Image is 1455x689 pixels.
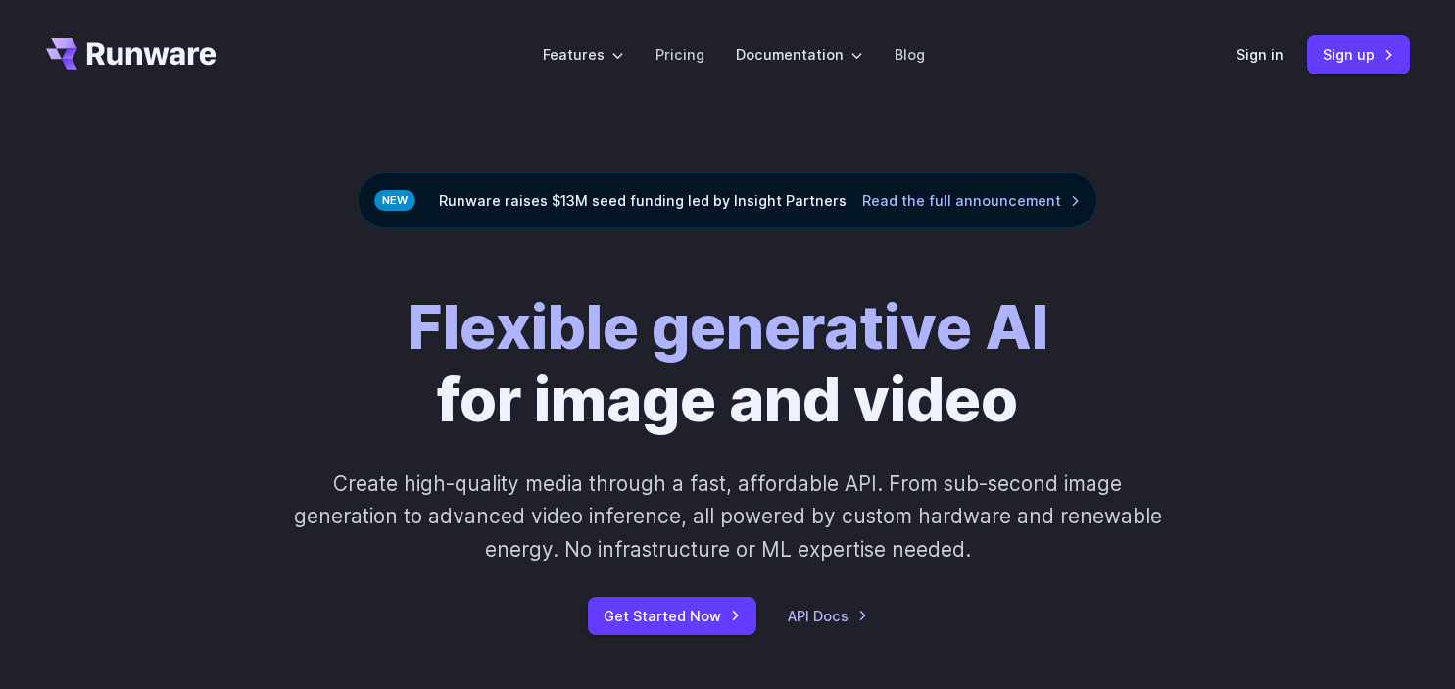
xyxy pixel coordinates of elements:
[655,43,704,66] a: Pricing
[895,43,925,66] a: Blog
[788,605,868,627] a: API Docs
[408,291,1048,436] h1: for image and video
[1237,43,1284,66] a: Sign in
[291,468,1164,566] p: Create high-quality media through a fast, affordable API. From sub-second image generation to adv...
[862,189,1081,212] a: Read the full announcement
[736,43,863,66] label: Documentation
[588,597,756,635] a: Get Started Now
[46,38,217,70] a: Go to /
[1307,35,1410,74] a: Sign up
[408,290,1048,364] strong: Flexible generative AI
[358,172,1097,228] div: Runware raises $13M seed funding led by Insight Partners
[543,43,624,66] label: Features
